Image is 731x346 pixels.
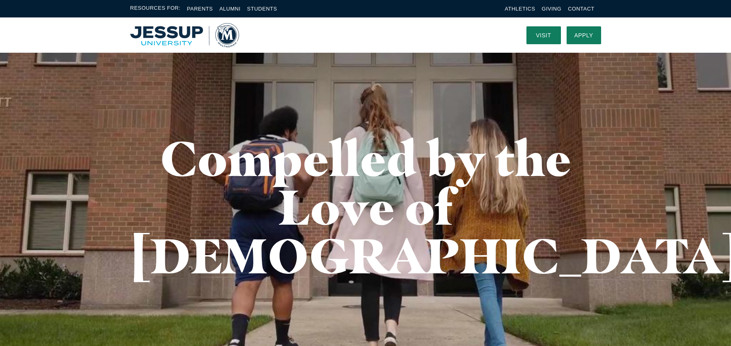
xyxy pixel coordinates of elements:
h1: Compelled by the Love of [DEMOGRAPHIC_DATA] [130,134,601,280]
a: Parents [187,6,213,12]
a: Apply [567,26,601,44]
a: Giving [542,6,562,12]
a: Contact [568,6,594,12]
a: Visit [526,26,561,44]
a: Home [130,23,239,47]
span: Resources For: [130,4,181,13]
img: Multnomah University Logo [130,23,239,47]
a: Alumni [219,6,240,12]
a: Students [247,6,277,12]
a: Athletics [505,6,535,12]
